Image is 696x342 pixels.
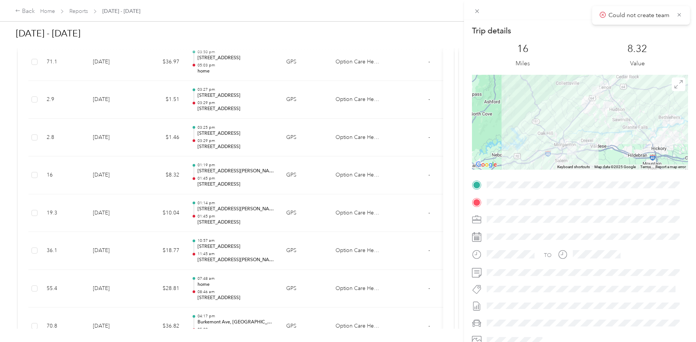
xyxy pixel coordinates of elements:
p: Could not create team [608,11,671,20]
a: Report a map error [655,165,686,169]
div: TO [544,251,552,259]
p: 16 [517,43,528,55]
a: Open this area in Google Maps (opens a new window) [474,160,499,170]
span: Map data ©2025 Google [594,165,636,169]
img: Google [474,160,499,170]
p: Trip details [472,25,511,36]
a: Terms (opens in new tab) [640,165,651,169]
iframe: Everlance-gr Chat Button Frame [654,299,696,342]
p: 8.32 [627,43,647,55]
button: Keyboard shortcuts [557,164,590,170]
p: Miles [516,59,530,68]
p: Value [630,59,645,68]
